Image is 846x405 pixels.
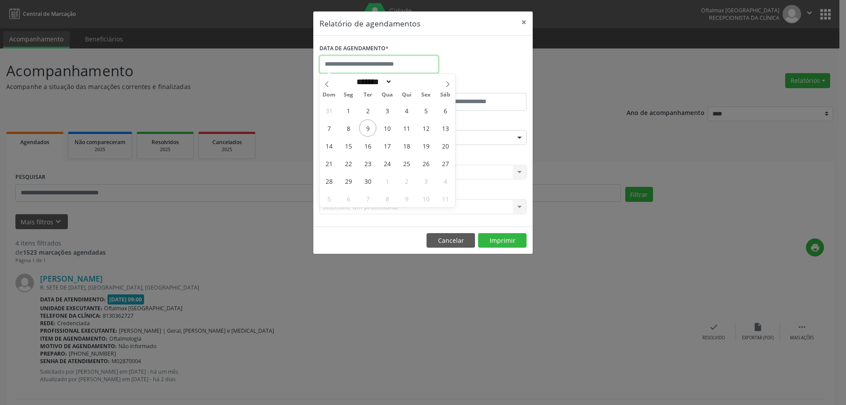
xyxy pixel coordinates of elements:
span: Setembro 15, 2025 [340,137,357,154]
span: Setembro 5, 2025 [417,102,434,119]
span: Setembro 6, 2025 [437,102,454,119]
span: Setembro 20, 2025 [437,137,454,154]
button: Imprimir [478,233,527,248]
span: Setembro 22, 2025 [340,155,357,172]
span: Outubro 10, 2025 [417,190,434,207]
span: Outubro 5, 2025 [320,190,338,207]
button: Close [515,11,533,33]
span: Outubro 8, 2025 [378,190,396,207]
span: Setembro 4, 2025 [398,102,415,119]
span: Setembro 30, 2025 [359,172,376,189]
span: Setembro 12, 2025 [417,119,434,137]
span: Setembro 2, 2025 [359,102,376,119]
span: Setembro 18, 2025 [398,137,415,154]
span: Setembro 3, 2025 [378,102,396,119]
span: Outubro 9, 2025 [398,190,415,207]
span: Outubro 3, 2025 [417,172,434,189]
span: Dom [319,92,339,98]
span: Setembro 21, 2025 [320,155,338,172]
span: Qua [378,92,397,98]
span: Outubro 7, 2025 [359,190,376,207]
span: Setembro 14, 2025 [320,137,338,154]
span: Outubro 2, 2025 [398,172,415,189]
select: Month [353,77,392,86]
span: Seg [339,92,358,98]
span: Ter [358,92,378,98]
span: Setembro 26, 2025 [417,155,434,172]
span: Setembro 23, 2025 [359,155,376,172]
span: Outubro 11, 2025 [437,190,454,207]
span: Setembro 13, 2025 [437,119,454,137]
span: Agosto 31, 2025 [320,102,338,119]
span: Outubro 1, 2025 [378,172,396,189]
span: Outubro 6, 2025 [340,190,357,207]
span: Setembro 1, 2025 [340,102,357,119]
span: Setembro 11, 2025 [398,119,415,137]
label: ATÉ [425,79,527,93]
span: Setembro 27, 2025 [437,155,454,172]
h5: Relatório de agendamentos [319,18,420,29]
label: DATA DE AGENDAMENTO [319,42,389,56]
button: Cancelar [427,233,475,248]
span: Sáb [436,92,455,98]
span: Setembro 16, 2025 [359,137,376,154]
span: Setembro 9, 2025 [359,119,376,137]
span: Qui [397,92,416,98]
span: Setembro 29, 2025 [340,172,357,189]
input: Year [392,77,421,86]
span: Setembro 25, 2025 [398,155,415,172]
span: Setembro 8, 2025 [340,119,357,137]
span: Setembro 19, 2025 [417,137,434,154]
span: Setembro 7, 2025 [320,119,338,137]
span: Setembro 28, 2025 [320,172,338,189]
span: Setembro 24, 2025 [378,155,396,172]
span: Sex [416,92,436,98]
span: Setembro 17, 2025 [378,137,396,154]
span: Outubro 4, 2025 [437,172,454,189]
span: Setembro 10, 2025 [378,119,396,137]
